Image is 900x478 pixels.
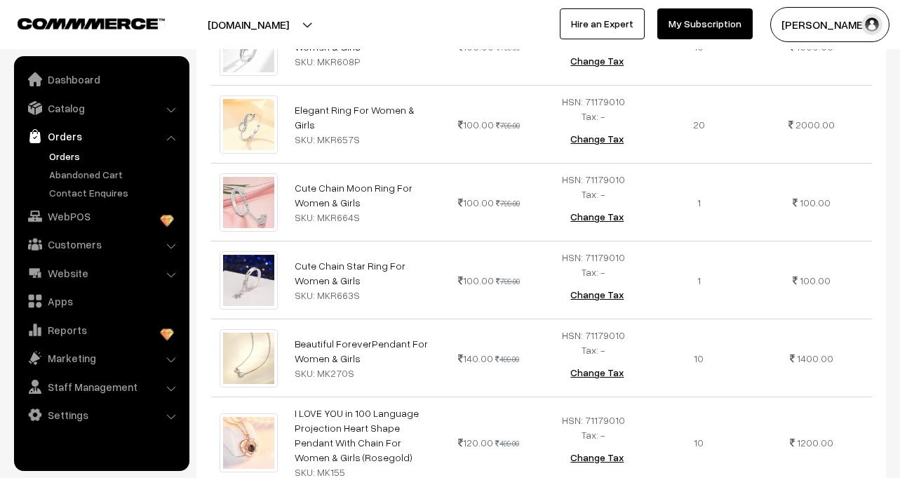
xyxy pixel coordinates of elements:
[797,352,833,364] span: 1400.00
[220,251,278,310] img: imagw5wzmmvazg9x.jpeg
[800,197,831,208] span: 100.00
[220,329,278,387] img: imagtnszbybepwhb.jpeg
[559,279,635,310] button: Change Tax
[562,173,625,200] span: HSN: 71179010 Tax: -
[694,437,704,449] span: 10
[18,95,184,121] a: Catalog
[562,95,625,122] span: HSN: 71179010 Tax: -
[295,26,417,53] a: Beautiful Pink Bow Ring For Women & Girls
[18,18,165,29] img: COMMMERCE
[495,354,519,364] strike: 499.00
[295,407,419,463] a: I LOVE YOU in 100 Language Projection Heart Shape Pendant With Chain For Women & Girls (Rosegold)
[18,288,184,314] a: Apps
[559,46,635,77] button: Change Tax
[657,8,753,39] a: My Subscription
[295,132,428,147] div: SKU: MKR657S
[18,204,184,229] a: WebPOS
[46,149,184,164] a: Orders
[795,119,835,131] span: 2000.00
[18,124,184,149] a: Orders
[458,119,494,131] span: 100.00
[697,197,701,208] span: 1
[18,67,184,92] a: Dashboard
[18,317,184,343] a: Reports
[559,357,635,388] button: Change Tax
[770,7,889,42] button: [PERSON_NAME]
[18,14,140,31] a: COMMMERCE
[220,95,278,154] img: imah3abkyjgs2hew.jpeg
[562,414,625,441] span: HSN: 71179010 Tax: -
[559,442,635,473] button: Change Tax
[495,439,519,448] strike: 499.00
[562,251,625,278] span: HSN: 71179010 Tax: -
[295,366,428,380] div: SKU: MK270S
[458,274,494,286] span: 100.00
[559,201,635,232] button: Change Tax
[18,260,184,286] a: Website
[496,199,520,208] strike: 799.00
[220,413,278,472] img: imagd7mad4sdwk8g.jpeg
[295,260,405,286] a: Cute Chain Star Ring For Women & Girls
[159,7,338,42] button: [DOMAIN_NAME]
[496,121,520,130] strike: 799.00
[496,277,520,286] strike: 799.00
[496,43,520,52] strike: 799.00
[18,374,184,399] a: Staff Management
[694,352,704,364] span: 10
[46,185,184,200] a: Contact Enquires
[18,402,184,427] a: Settings
[220,173,278,232] img: imagw6q37xwsqvyn.jpeg
[562,329,625,356] span: HSN: 71179010 Tax: -
[18,232,184,257] a: Customers
[559,124,635,154] button: Change Tax
[295,338,428,364] a: Beautiful ForeverPendant For Women & Girls
[46,167,184,182] a: Abandoned Cart
[295,182,412,208] a: Cute Chain Moon Ring For Women & Girls
[800,274,831,286] span: 100.00
[797,437,833,449] span: 1200.00
[295,288,428,303] div: SKU: MKR663S
[861,14,882,35] img: user
[796,41,833,53] span: 1000.00
[458,352,493,364] span: 140.00
[697,274,701,286] span: 1
[295,210,428,225] div: SKU: MKR664S
[694,41,704,53] span: 10
[458,41,494,53] span: 100.00
[693,119,705,131] span: 20
[560,8,645,39] a: Hire an Expert
[18,345,184,371] a: Marketing
[458,437,493,449] span: 120.00
[295,54,428,69] div: SKU: MKR608P
[295,104,415,131] a: Elegant Ring For Women & Girls
[458,197,494,208] span: 100.00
